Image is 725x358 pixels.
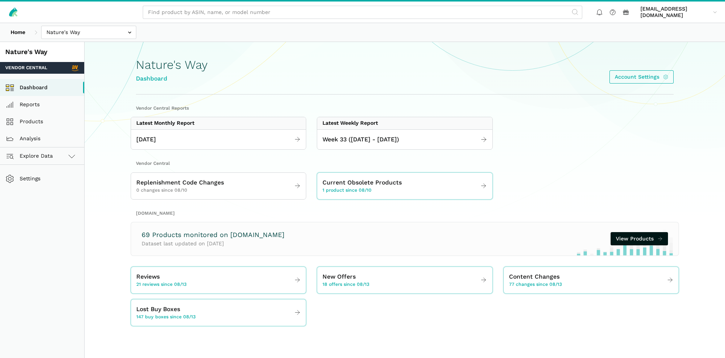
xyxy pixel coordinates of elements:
[322,281,369,288] span: 18 offers since 08/13
[322,187,372,194] span: 1 product since 08/10
[509,272,560,282] span: Content Changes
[136,210,674,217] h2: [DOMAIN_NAME]
[5,26,31,39] a: Home
[317,270,492,291] a: New Offers 18 offers since 08/13
[131,132,306,147] a: [DATE]
[136,160,674,167] h2: Vendor Central
[136,281,187,288] span: 21 reviews since 08/13
[317,175,492,197] a: Current Obsolete Products 1 product since 08/10
[136,105,674,112] h2: Vendor Central Reports
[136,74,208,84] div: Dashboard
[322,178,402,188] span: Current Obsolete Products
[638,4,720,20] a: [EMAIL_ADDRESS][DOMAIN_NAME]
[136,187,187,194] span: 0 changes since 08/10
[131,302,306,323] a: Lost Buy Boxes 147 buy boxes since 08/13
[317,132,492,147] a: Week 33 ([DATE] - [DATE])
[131,175,306,197] a: Replenishment Code Changes 0 changes since 08/10
[322,272,356,282] span: New Offers
[611,232,668,245] a: View Products
[322,120,378,127] div: Latest Weekly Report
[136,178,224,188] span: Replenishment Code Changes
[5,47,79,57] div: Nature's Way
[136,120,194,127] div: Latest Monthly Report
[616,235,654,243] span: View Products
[41,26,136,39] input: Nature's Way
[142,240,284,248] p: Dataset last updated on [DATE]
[136,272,160,282] span: Reviews
[5,65,47,71] span: Vendor Central
[131,270,306,291] a: Reviews 21 reviews since 08/13
[509,281,562,288] span: 77 changes since 08/13
[136,58,208,71] h1: Nature's Way
[8,152,53,161] span: Explore Data
[136,314,196,321] span: 147 buy boxes since 08/13
[504,270,679,291] a: Content Changes 77 changes since 08/13
[143,6,582,19] input: Find product by ASIN, name, or model number
[142,230,284,240] h3: 69 Products monitored on [DOMAIN_NAME]
[136,305,180,314] span: Lost Buy Boxes
[640,6,710,19] span: [EMAIL_ADDRESS][DOMAIN_NAME]
[609,70,674,84] a: Account Settings
[322,135,399,144] span: Week 33 ([DATE] - [DATE])
[136,135,156,144] span: [DATE]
